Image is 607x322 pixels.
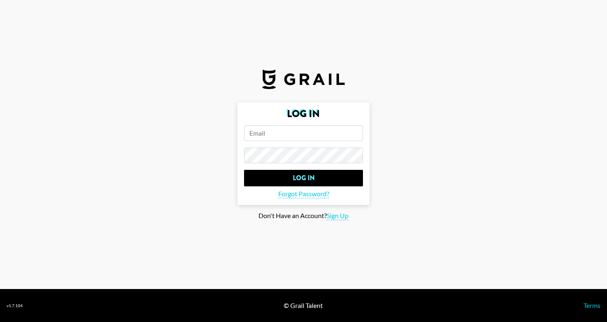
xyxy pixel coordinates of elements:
[244,125,363,141] input: Email
[284,301,323,310] div: © Grail Talent
[7,212,600,220] div: Don't Have an Account?
[327,212,349,220] span: Sign Up
[262,69,345,89] img: Grail Talent Logo
[278,190,329,198] span: Forgot Password?
[7,303,23,308] div: v 1.7.104
[244,170,363,186] input: Log In
[244,109,363,119] h2: Log In
[583,301,600,309] a: Terms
